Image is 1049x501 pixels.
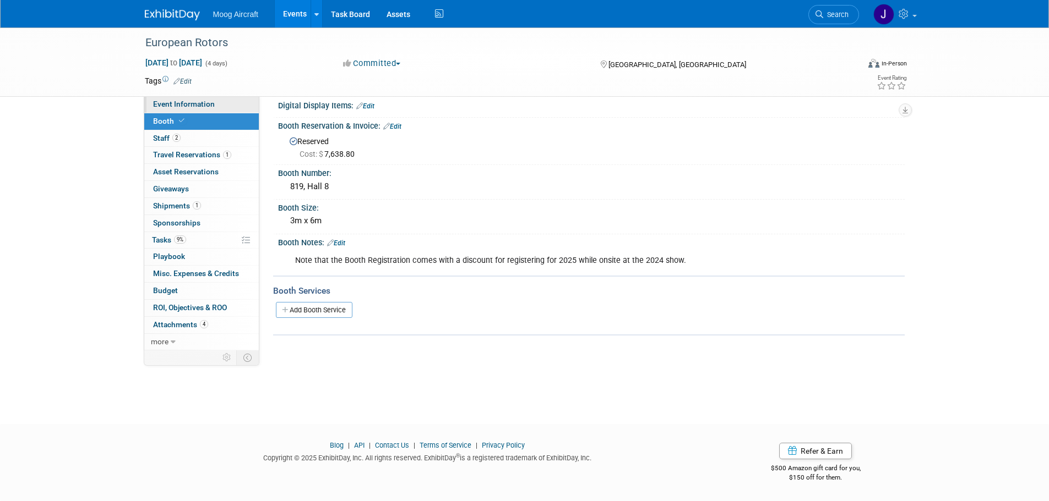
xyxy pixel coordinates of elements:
[153,286,178,295] span: Budget
[151,337,169,346] span: more
[153,167,219,176] span: Asset Reservations
[345,441,352,449] span: |
[144,215,259,232] a: Sponsorships
[169,58,179,67] span: to
[144,266,259,282] a: Misc. Expenses & Credits
[153,100,215,108] span: Event Information
[172,134,181,142] span: 2
[286,133,896,159] div: Reserved
[144,130,259,147] a: Staff2
[153,269,239,278] span: Misc. Expenses & Credits
[411,441,418,449] span: |
[174,235,186,244] span: 9%
[144,283,259,299] a: Budget
[330,441,344,449] a: Blog
[153,218,200,227] span: Sponsorships
[193,201,201,210] span: 1
[354,441,365,449] a: API
[144,317,259,333] a: Attachments4
[145,9,200,20] img: ExhibitDay
[236,350,259,365] td: Toggle Event Tabs
[881,59,907,68] div: In-Person
[608,60,746,69] span: [GEOGRAPHIC_DATA], [GEOGRAPHIC_DATA]
[144,113,259,130] a: Booth
[375,441,409,449] a: Contact Us
[152,235,186,244] span: Tasks
[286,212,896,229] div: 3m x 6m
[339,58,405,69] button: Committed
[366,441,373,449] span: |
[173,78,192,85] a: Edit
[153,201,201,210] span: Shipments
[204,60,227,67] span: (4 days)
[873,4,894,25] img: Josh Maday
[300,150,359,158] span: 7,638.80
[153,150,231,159] span: Travel Reservations
[200,320,208,328] span: 4
[383,123,401,130] a: Edit
[144,334,259,350] a: more
[287,250,784,272] div: Note that the Booth Registration comes with a discount for registering for 2025 while onsite at t...
[727,456,905,482] div: $500 Amazon gift card for you,
[278,118,905,132] div: Booth Reservation & Invoice:
[794,57,907,74] div: Event Format
[153,184,189,193] span: Giveaways
[144,147,259,163] a: Travel Reservations1
[877,75,906,81] div: Event Rating
[144,232,259,249] a: Tasks9%
[276,302,352,318] a: Add Booth Service
[327,239,345,247] a: Edit
[153,320,208,329] span: Attachments
[356,102,374,110] a: Edit
[420,441,471,449] a: Terms of Service
[300,150,324,158] span: Cost: $
[456,453,460,459] sup: ®
[278,165,905,179] div: Booth Number:
[144,300,259,316] a: ROI, Objectives & ROO
[808,5,859,24] a: Search
[278,97,905,112] div: Digital Display Items:
[144,164,259,180] a: Asset Reservations
[218,350,237,365] td: Personalize Event Tab Strip
[278,200,905,213] div: Booth Size:
[142,33,843,53] div: European Rotors
[153,117,187,125] span: Booth
[145,450,711,463] div: Copyright © 2025 ExhibitDay, Inc. All rights reserved. ExhibitDay is a registered trademark of Ex...
[153,303,227,312] span: ROI, Objectives & ROO
[779,443,852,459] a: Refer & Earn
[482,441,525,449] a: Privacy Policy
[868,59,879,68] img: Format-Inperson.png
[727,473,905,482] div: $150 off for them.
[145,75,192,86] td: Tags
[144,249,259,265] a: Playbook
[223,151,231,159] span: 1
[179,118,184,124] i: Booth reservation complete
[213,10,258,19] span: Moog Aircraft
[273,285,905,297] div: Booth Services
[286,178,896,195] div: 819, Hall 8
[144,198,259,214] a: Shipments1
[145,58,203,68] span: [DATE] [DATE]
[473,441,480,449] span: |
[153,252,185,261] span: Playbook
[144,96,259,113] a: Event Information
[144,181,259,197] a: Giveaways
[278,234,905,249] div: Booth Notes:
[153,134,181,142] span: Staff
[823,10,849,19] span: Search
